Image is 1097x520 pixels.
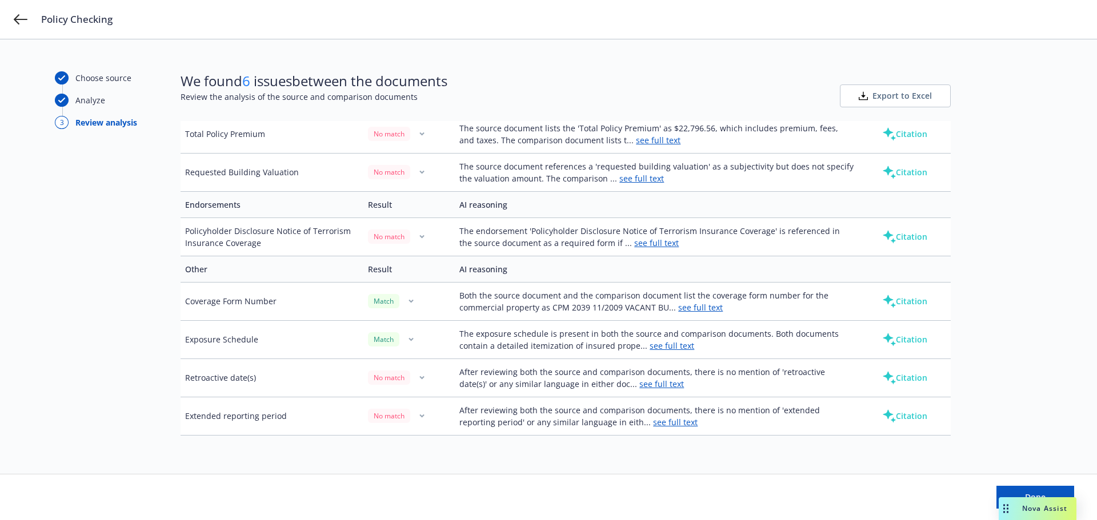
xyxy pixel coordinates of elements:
[864,225,946,248] button: Citation
[455,217,859,256] td: The endorsement 'Policyholder Disclosure Notice of Terrorism Insurance Coverage' is referenced in...
[55,116,69,129] div: 3
[181,320,363,358] td: Exposure Schedule
[864,328,946,351] button: Citation
[653,417,698,428] a: see full text
[636,135,680,146] a: see full text
[181,191,363,217] td: Endorsements
[455,153,859,191] td: The source document references a 'requested building valuation' as a subjectivity but does not sp...
[1025,491,1046,502] span: Done
[872,90,932,102] span: Export to Excel
[455,282,859,320] td: Both the source document and the comparison document list the coverage form number for the commer...
[368,332,399,346] div: Match
[363,191,455,217] td: Result
[368,294,399,308] div: Match
[181,217,363,256] td: Policyholder Disclosure Notice of Terrorism Insurance Coverage
[181,71,447,91] span: We found issues between the documents
[455,256,859,282] td: AI reasoning
[363,256,455,282] td: Result
[639,378,684,389] a: see full text
[864,405,946,428] button: Citation
[455,320,859,358] td: The exposure schedule is present in both the source and comparison documents. Both documents cont...
[1022,503,1067,513] span: Nova Assist
[864,161,946,184] button: Citation
[864,366,946,389] button: Citation
[181,91,447,103] span: Review the analysis of the source and comparison documents
[75,72,131,84] div: Choose source
[181,282,363,320] td: Coverage Form Number
[999,497,1076,520] button: Nova Assist
[864,290,946,313] button: Citation
[181,153,363,191] td: Requested Building Valuation
[840,84,951,107] button: Export to Excel
[75,116,137,128] div: Review analysis
[368,409,410,423] div: No match
[634,237,679,248] a: see full text
[650,340,694,351] a: see full text
[864,123,946,146] button: Citation
[455,358,859,397] td: After reviewing both the source and comparison documents, there is no mention of 'retroactive dat...
[181,358,363,397] td: Retroactive date(s)
[678,302,723,313] a: see full text
[996,486,1074,509] button: Done
[999,497,1013,520] div: Drag to move
[368,165,410,179] div: No match
[242,71,250,90] span: 6
[368,127,410,141] div: No match
[619,173,664,184] a: see full text
[181,115,363,153] td: Total Policy Premium
[455,191,859,217] td: AI reasoning
[455,115,859,153] td: The source document lists the 'Total Policy Premium' as $22,796.56, which includes premium, fees,...
[75,94,105,106] div: Analyze
[368,370,410,385] div: No match
[368,229,410,244] div: No match
[181,397,363,435] td: Extended reporting period
[455,397,859,435] td: After reviewing both the source and comparison documents, there is no mention of 'extended report...
[41,13,113,26] span: Policy Checking
[181,256,363,282] td: Other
